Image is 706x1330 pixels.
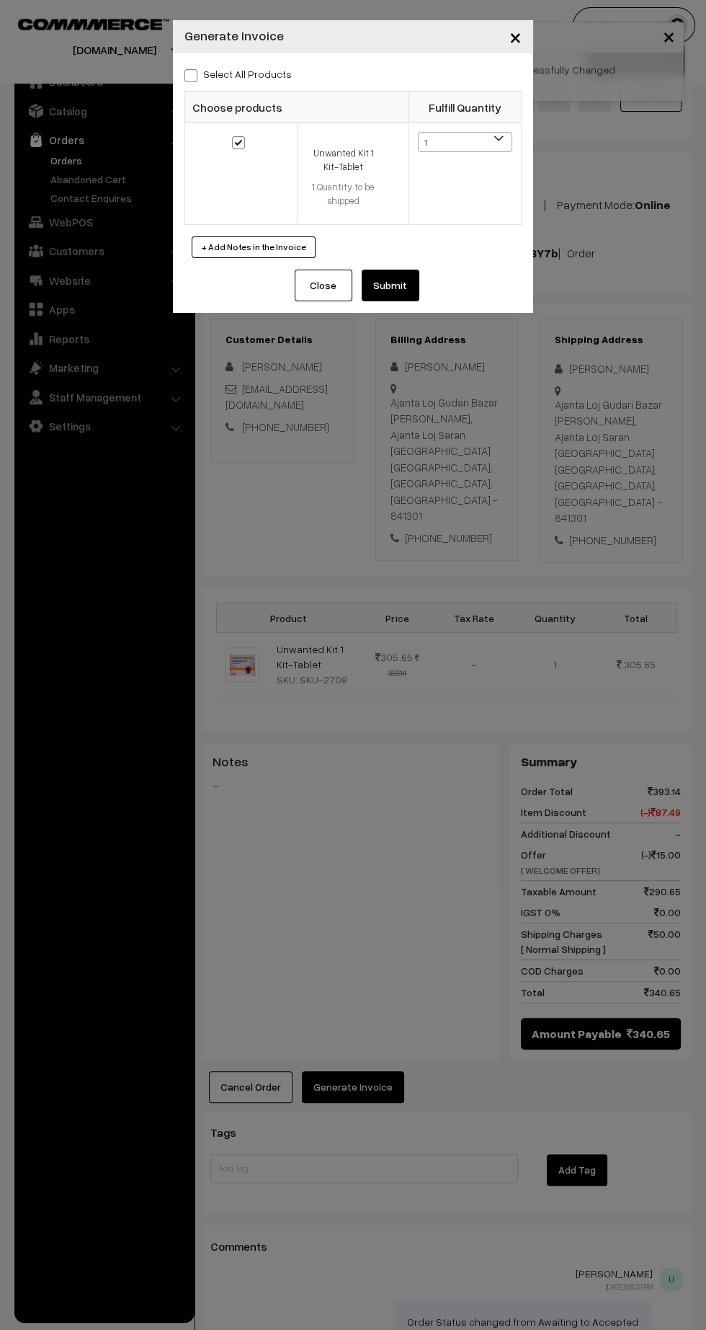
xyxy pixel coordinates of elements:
[295,270,352,301] button: Close
[185,92,409,123] th: Choose products
[306,180,381,208] div: 1 Quantity to be shipped
[184,26,284,45] h4: Generate Invoice
[409,92,522,123] th: Fulfill Quantity
[362,270,419,301] button: Submit
[418,132,512,152] span: 1
[184,66,292,81] label: Select all Products
[192,236,316,258] button: + Add Notes in the Invoice
[419,133,511,153] span: 1
[509,23,522,50] span: ×
[498,14,533,59] button: Close
[306,146,381,174] div: Unwanted Kit 1 Kit-Tablet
